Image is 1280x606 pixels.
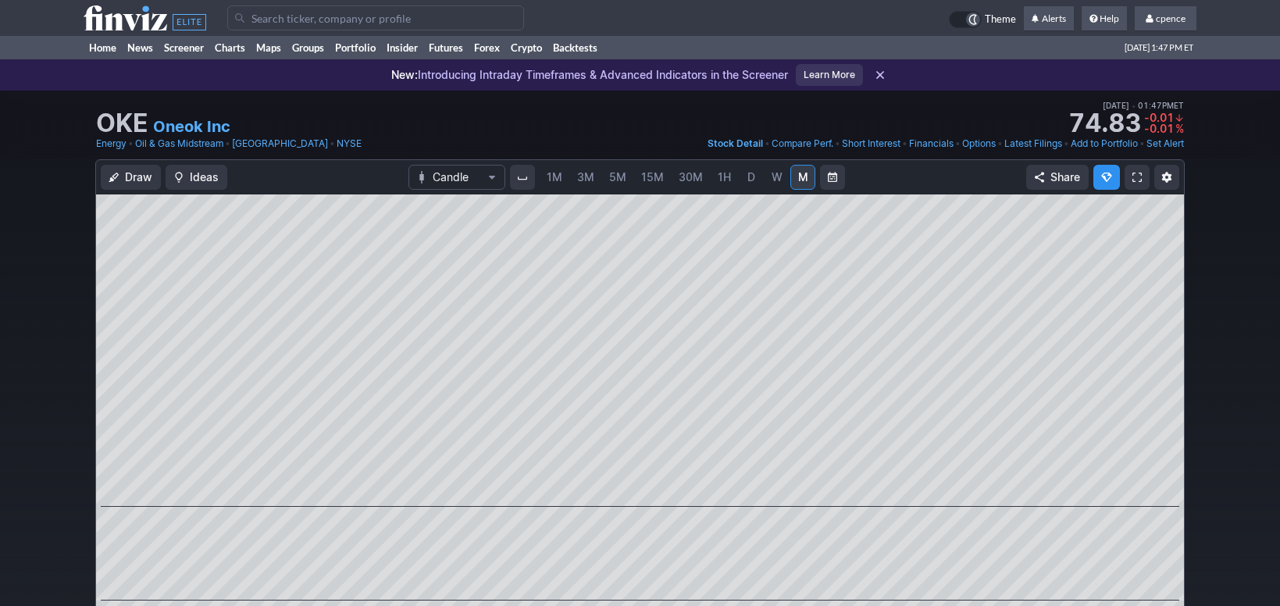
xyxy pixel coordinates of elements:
[1132,101,1136,110] span: •
[1125,36,1193,59] span: [DATE] 1:47 PM ET
[747,170,755,184] span: D
[225,136,230,151] span: •
[577,170,594,184] span: 3M
[672,165,710,190] a: 30M
[251,36,287,59] a: Maps
[1064,136,1069,151] span: •
[1154,165,1179,190] button: Chart Settings
[101,165,161,190] button: Draw
[997,136,1003,151] span: •
[718,170,731,184] span: 1H
[765,165,790,190] a: W
[153,116,230,137] a: Oneok Inc
[1071,136,1138,151] a: Add to Portfolio
[469,36,505,59] a: Forex
[287,36,330,59] a: Groups
[708,136,763,151] a: Stock Detail
[1024,6,1074,31] a: Alerts
[609,170,626,184] span: 5M
[125,169,152,185] span: Draw
[1146,136,1184,151] a: Set Alert
[772,170,783,184] span: W
[711,165,738,190] a: 1H
[1139,136,1145,151] span: •
[510,165,535,190] button: Interval
[902,136,907,151] span: •
[540,165,569,190] a: 1M
[433,169,481,185] span: Candle
[1068,111,1141,136] strong: 74.83
[602,165,633,190] a: 5M
[955,136,961,151] span: •
[796,64,863,86] a: Learn More
[408,165,505,190] button: Chart Type
[820,165,845,190] button: Range
[1156,12,1186,24] span: cpence
[909,136,954,151] a: Financials
[330,36,381,59] a: Portfolio
[122,36,159,59] a: News
[423,36,469,59] a: Futures
[985,11,1016,28] span: Theme
[391,67,788,83] p: Introducing Intraday Timeframes & Advanced Indicators in the Screener
[209,36,251,59] a: Charts
[1082,6,1127,31] a: Help
[790,165,815,190] a: M
[96,136,127,151] a: Energy
[634,165,671,190] a: 15M
[641,170,664,184] span: 15M
[96,111,148,136] h1: OKE
[1144,111,1174,124] span: -0.01
[1004,137,1062,149] span: Latest Filings
[949,11,1016,28] a: Theme
[772,137,833,149] span: Compare Perf.
[227,5,524,30] input: Search
[570,165,601,190] a: 3M
[1125,165,1150,190] a: Fullscreen
[505,36,547,59] a: Crypto
[1050,169,1080,185] span: Share
[1135,6,1196,31] a: cpence
[772,136,833,151] a: Compare Perf.
[547,36,603,59] a: Backtests
[1175,122,1184,135] span: %
[547,170,562,184] span: 1M
[798,170,808,184] span: M
[1026,165,1089,190] button: Share
[190,169,219,185] span: Ideas
[739,165,764,190] a: D
[1004,136,1062,151] a: Latest Filings
[1103,98,1184,112] span: [DATE] 01:47PM ET
[835,136,840,151] span: •
[159,36,209,59] a: Screener
[381,36,423,59] a: Insider
[708,137,763,149] span: Stock Detail
[84,36,122,59] a: Home
[135,136,223,151] a: Oil & Gas Midstream
[1093,165,1120,190] button: Explore new features
[330,136,335,151] span: •
[962,136,996,151] a: Options
[1144,122,1174,135] span: -0.01
[128,136,134,151] span: •
[765,136,770,151] span: •
[679,170,703,184] span: 30M
[232,136,328,151] a: [GEOGRAPHIC_DATA]
[337,136,362,151] a: NYSE
[166,165,227,190] button: Ideas
[842,136,900,151] a: Short Interest
[391,68,418,81] span: New:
